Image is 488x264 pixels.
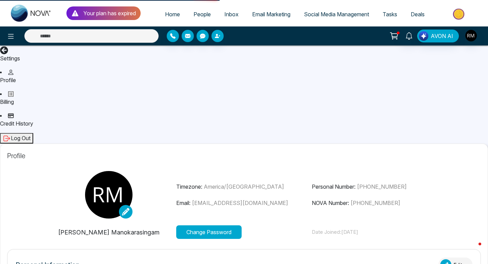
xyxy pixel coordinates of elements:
[465,30,477,41] img: User Avatar
[304,11,369,18] span: Social Media Management
[411,11,425,18] span: Deals
[383,11,397,18] span: Tasks
[350,200,400,206] span: [PHONE_NUMBER]
[7,151,481,161] p: Profile
[376,8,404,21] a: Tasks
[165,11,180,18] span: Home
[435,6,484,22] img: Market-place.gif
[192,200,288,206] span: [EMAIL_ADDRESS][DOMAIN_NAME]
[312,183,447,191] p: Personal Number:
[417,30,459,42] button: AVON AI
[224,11,239,18] span: Inbox
[465,241,481,257] iframe: Intercom live chat
[252,11,290,18] span: Email Marketing
[194,11,211,18] span: People
[187,8,218,21] a: People
[41,228,176,237] p: [PERSON_NAME] Manokarasingam
[312,199,447,207] p: NOVA Number:
[83,9,136,17] p: Your plan has expired
[431,32,453,40] span: AVON AI
[297,8,376,21] a: Social Media Management
[11,5,52,22] img: Nova CRM Logo
[176,199,311,207] p: Email:
[404,8,431,21] a: Deals
[176,225,242,239] button: Change Password
[312,228,447,236] p: Date Joined: [DATE]
[204,183,284,190] span: America/[GEOGRAPHIC_DATA]
[158,8,187,21] a: Home
[419,31,428,41] img: Lead Flow
[245,8,297,21] a: Email Marketing
[176,183,311,191] p: Timezone:
[218,8,245,21] a: Inbox
[357,183,407,190] span: [PHONE_NUMBER]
